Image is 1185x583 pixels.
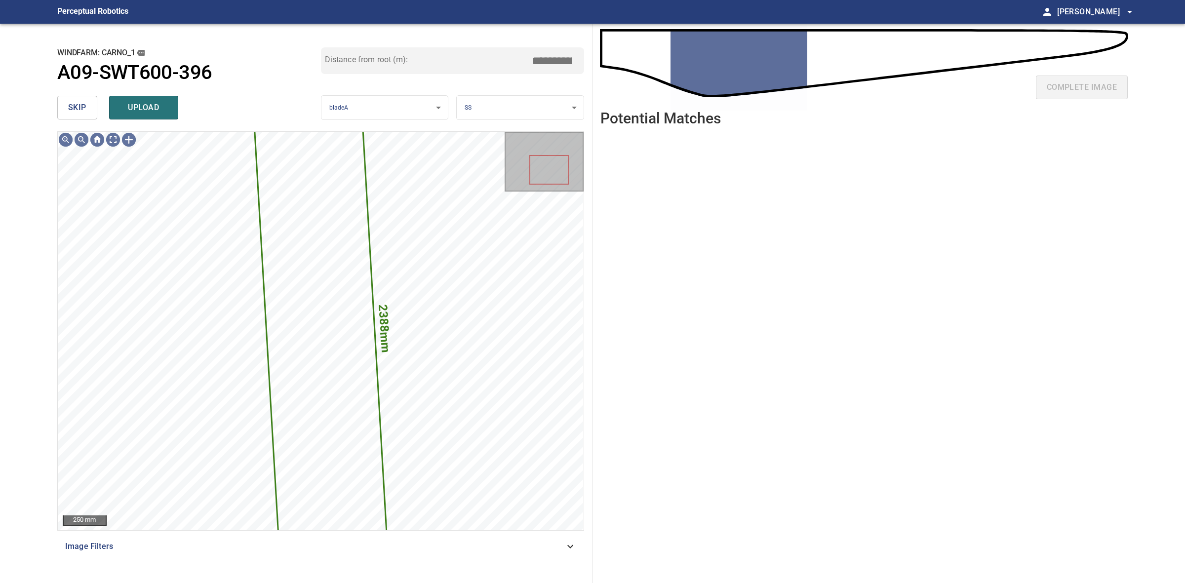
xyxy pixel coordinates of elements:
[329,104,349,111] span: bladeA
[376,304,393,353] text: 2388mm
[321,95,448,120] div: bladeA
[120,101,167,115] span: upload
[1041,6,1053,18] span: person
[600,110,721,126] h2: Potential Matches
[58,132,74,148] img: Zoom in
[121,132,137,148] img: Toggle selection
[57,96,97,119] button: skip
[1057,5,1136,19] span: [PERSON_NAME]
[65,541,564,552] span: Image Filters
[1053,2,1136,22] button: [PERSON_NAME]
[465,104,472,111] span: SS
[1124,6,1136,18] span: arrow_drop_down
[68,101,86,115] span: skip
[74,132,89,148] img: Zoom out
[57,61,321,84] a: A09-SWT600-396
[57,47,321,58] h2: windfarm: Carno_1
[57,4,128,20] figcaption: Perceptual Robotics
[57,61,212,84] h1: A09-SWT600-396
[57,535,584,558] div: Image Filters
[325,56,408,64] label: Distance from root (m):
[109,96,178,119] button: upload
[105,132,121,148] img: Toggle full page
[135,47,146,58] button: copy message details
[89,132,105,148] img: Go home
[457,95,584,120] div: SS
